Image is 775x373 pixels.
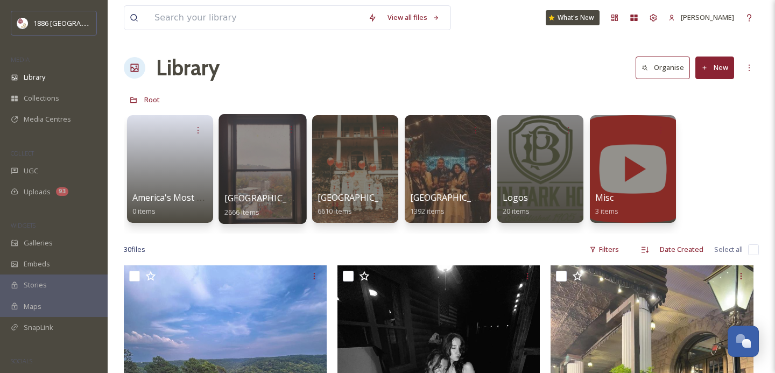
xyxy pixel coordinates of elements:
button: Organise [636,57,690,79]
span: Embeds [24,259,50,269]
a: America's Most Haunted Hotel0 items [132,193,256,216]
div: 93 [56,187,68,196]
span: 20 items [503,206,530,216]
span: Galleries [24,238,53,248]
span: America's Most Haunted Hotel [132,192,256,203]
span: Root [144,95,160,104]
a: Logos20 items [503,193,530,216]
span: Maps [24,301,41,312]
span: Media Centres [24,114,71,124]
a: What's New [546,10,600,25]
span: Logos [503,192,528,203]
span: 30 file s [124,244,145,255]
span: [PERSON_NAME] [681,12,734,22]
button: New [695,57,734,79]
button: Open Chat [728,326,759,357]
a: Misc3 items [595,193,618,216]
div: Filters [584,239,624,260]
span: MEDIA [11,55,30,64]
span: 0 items [132,206,156,216]
span: Library [24,72,45,82]
a: Library [156,52,220,84]
span: WIDGETS [11,221,36,229]
span: [GEOGRAPHIC_DATA] [224,192,313,204]
a: [GEOGRAPHIC_DATA]6610 items [318,193,404,216]
span: UGC [24,166,38,176]
span: [GEOGRAPHIC_DATA] [318,192,404,203]
div: Date Created [654,239,709,260]
a: Organise [636,57,695,79]
span: SOCIALS [11,357,32,365]
a: [GEOGRAPHIC_DATA]1392 items [410,193,497,216]
input: Search your library [149,6,363,30]
span: COLLECT [11,149,34,157]
span: 3 items [595,206,618,216]
a: Root [144,93,160,106]
span: [GEOGRAPHIC_DATA] [410,192,497,203]
span: Stories [24,280,47,290]
span: Uploads [24,187,51,197]
a: View all files [382,7,445,28]
a: [PERSON_NAME] [663,7,739,28]
span: 1886 [GEOGRAPHIC_DATA] [33,18,118,28]
span: Select all [714,244,743,255]
span: Misc [595,192,614,203]
span: 6610 items [318,206,352,216]
img: logos.png [17,18,28,29]
span: SnapLink [24,322,53,333]
span: Collections [24,93,59,103]
span: 2666 items [224,207,259,216]
a: [GEOGRAPHIC_DATA]2666 items [224,193,313,217]
span: 1392 items [410,206,445,216]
